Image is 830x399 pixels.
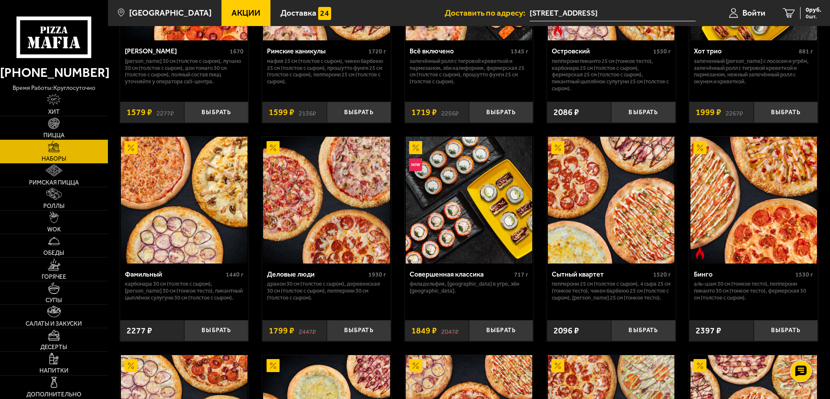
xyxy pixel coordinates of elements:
[410,280,529,294] p: Филадельфия, [GEOGRAPHIC_DATA] в угре, Эби [GEOGRAPHIC_DATA].
[318,7,331,20] img: 15daf4d41897b9f0e9f617042186c801.svg
[469,102,533,123] button: Выбрать
[43,250,64,256] span: Обеды
[129,9,212,17] span: [GEOGRAPHIC_DATA]
[124,141,137,154] img: Акционный
[267,141,280,154] img: Акционный
[410,58,529,86] p: Запечённый ролл с тигровой креветкой и пармезаном, Эби Калифорния, Фермерская 25 см (толстое с сы...
[806,7,821,13] span: 0 руб.
[689,137,818,264] a: АкционныйОстрое блюдоБинго
[411,108,437,117] span: 1719 ₽
[125,270,224,278] div: Фамильный
[280,9,316,17] span: Доставка
[184,320,248,341] button: Выбрать
[120,137,249,264] a: АкционныйФамильный
[551,359,564,372] img: Акционный
[552,280,671,301] p: Пепперони 25 см (толстое с сыром), 4 сыра 25 см (тонкое тесто), Чикен Барбекю 25 см (толстое с сы...
[552,47,651,55] div: Островский
[124,359,137,372] img: Акционный
[514,271,528,278] span: 717 г
[694,280,813,301] p: Аль-Шам 30 см (тонкое тесто), Пепперони Пиканто 30 см (тонкое тесто), Фермерская 30 см (толстое с...
[368,48,386,55] span: 1720 г
[530,5,696,21] span: проспект Просвещения, 46
[694,47,797,55] div: Хот трио
[125,280,244,301] p: Карбонара 30 см (толстое с сыром), [PERSON_NAME] 30 см (тонкое тесто), Пикантный цыплёнок сулугун...
[42,274,66,280] span: Горячее
[754,102,818,123] button: Выбрать
[39,368,68,374] span: Напитки
[611,102,675,123] button: Выбрать
[267,280,386,301] p: Дракон 30 см (толстое с сыром), Деревенская 30 см (толстое с сыром), Пепперони 30 см (толстое с с...
[742,9,765,17] span: Войти
[754,320,818,341] button: Выбрать
[552,58,671,92] p: Пепперони Пиканто 25 см (тонкое тесто), Карбонара 25 см (толстое с сыром), Фермерская 25 см (толс...
[469,320,533,341] button: Выбрать
[693,246,706,259] img: Острое блюдо
[40,344,67,350] span: Десерты
[551,23,564,36] img: Острое блюдо
[368,271,386,278] span: 1930 г
[226,271,244,278] span: 1440 г
[693,141,706,154] img: Акционный
[441,108,459,117] s: 2256 ₽
[121,137,247,264] img: Фамильный
[263,137,390,264] img: Деловые люди
[125,58,244,86] p: [PERSON_NAME] 30 см (толстое с сыром), Лучано 30 см (толстое с сыром), Дон Томаго 30 см (толстое ...
[327,320,391,341] button: Выбрать
[26,392,81,398] span: Дополнительно
[547,137,676,264] a: АкционныйСытный квартет
[230,48,244,55] span: 1670
[553,326,579,335] span: 2096 ₽
[530,5,696,21] input: Ваш адрес доставки
[410,47,509,55] div: Всё включено
[511,48,528,55] span: 1345 г
[696,326,721,335] span: 2397 ₽
[411,326,437,335] span: 1849 ₽
[262,137,391,264] a: АкционныйДеловые люди
[46,297,62,303] span: Супы
[267,359,280,372] img: Акционный
[795,271,813,278] span: 1530 г
[267,47,366,55] div: Римские каникулы
[693,359,706,372] img: Акционный
[43,132,65,138] span: Пицца
[694,58,813,86] p: Запеченный [PERSON_NAME] с лососем и угрём, Запечённый ролл с тигровой креветкой и пармезаном, Не...
[29,180,79,186] span: Римская пицца
[127,326,152,335] span: 2277 ₽
[299,326,316,335] s: 2447 ₽
[726,108,743,117] s: 2267 ₽
[127,108,152,117] span: 1579 ₽
[548,137,674,264] img: Сытный квартет
[611,320,675,341] button: Выбрать
[553,108,579,117] span: 2086 ₽
[47,227,61,233] span: WOK
[690,137,817,264] img: Бинго
[299,108,316,117] s: 2136 ₽
[806,14,821,19] span: 0 шт.
[43,203,65,209] span: Роллы
[267,58,386,86] p: Мафия 25 см (толстое с сыром), Чикен Барбекю 25 см (толстое с сыром), Прошутто Фунги 25 см (толст...
[441,326,459,335] s: 2047 ₽
[551,141,564,154] img: Акционный
[156,108,174,117] s: 2277 ₽
[184,102,248,123] button: Выбрать
[653,48,671,55] span: 1550 г
[26,321,82,327] span: Салаты и закуски
[269,326,294,335] span: 1799 ₽
[231,9,260,17] span: Акции
[269,108,294,117] span: 1599 ₽
[42,156,66,162] span: Наборы
[445,9,530,17] span: Доставить по адресу:
[409,141,422,154] img: Акционный
[696,108,721,117] span: 1999 ₽
[552,270,651,278] div: Сытный квартет
[125,47,228,55] div: [PERSON_NAME]
[799,48,813,55] span: 881 г
[267,270,366,278] div: Деловые люди
[410,270,512,278] div: Совершенная классика
[409,359,422,372] img: Акционный
[327,102,391,123] button: Выбрать
[405,137,534,264] a: АкционныйНовинкаСовершенная классика
[48,109,60,115] span: Хит
[406,137,532,264] img: Совершенная классика
[694,270,793,278] div: Бинго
